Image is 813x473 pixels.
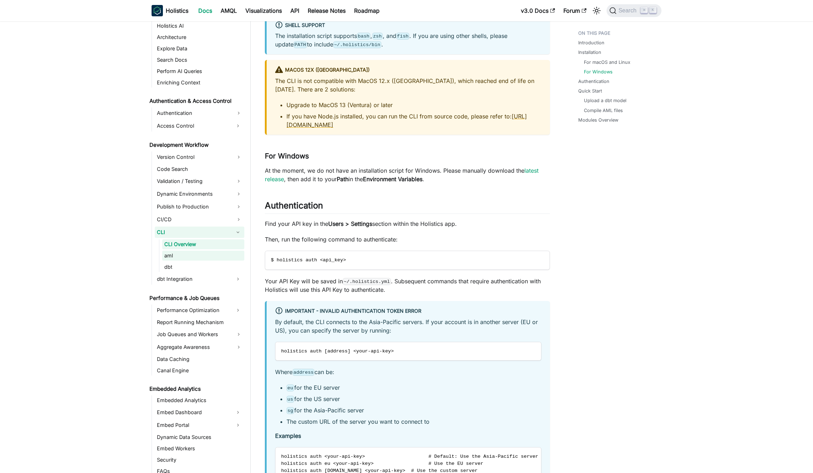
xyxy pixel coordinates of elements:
a: Authentication [155,107,244,119]
div: Shell Support [275,21,541,30]
h2: Authentication [265,200,550,214]
a: Forum [559,5,591,16]
a: Performance Optimization [155,305,232,316]
a: HolisticsHolistics [152,5,188,16]
li: for the EU server [286,383,541,392]
a: Publish to Production [155,201,244,212]
a: Validation / Testing [155,176,244,187]
span: $ holistics auth <api_key> [271,257,346,263]
a: Architecture [155,32,244,42]
a: Development Workflow [147,140,244,150]
a: CLI [155,227,232,238]
button: Expand sidebar category 'Access Control' [232,120,244,132]
a: Release Notes [303,5,350,16]
a: Upload a dbt model [584,97,626,104]
a: Roadmap [350,5,384,16]
p: At the moment, we do not have an installation script for Windows. Please manually download the , ... [265,166,550,183]
a: Security [155,455,244,465]
h3: For Windows [265,152,550,161]
p: The CLI is not compatible with MacOS 12.x ([GEOGRAPHIC_DATA]), which reached end of life on [DATE... [275,77,541,94]
a: dbt Integration [155,273,232,285]
p: Find your API key in the section within the Holistics app. [265,219,550,228]
a: Modules Overview [578,117,618,123]
a: Authentication [578,78,609,85]
div: MacOS 12x ([GEOGRAPHIC_DATA]) [275,66,541,75]
a: Authentication & Access Control [147,96,244,106]
code: eu [286,384,294,391]
a: Holistics AI [155,21,244,31]
a: Code Search [155,164,244,174]
a: Explore Data [155,44,244,54]
button: Collapse sidebar category 'CLI' [232,227,244,238]
a: Installation [578,49,601,56]
li: Upgrade to MacOS 13 (Ventura) or later [286,101,541,109]
kbd: ⌘ [641,7,648,13]
button: Switch between dark and light mode (currently light mode) [591,5,602,16]
li: The custom URL of the server you want to connect to [286,417,541,426]
kbd: K [649,7,656,13]
code: zsh [372,33,383,40]
strong: Examples [275,432,301,439]
img: Holistics [152,5,163,16]
a: Performance & Job Queues [147,293,244,303]
button: Search (Command+K) [607,4,661,17]
a: Embed Dashboard [155,407,232,418]
a: CI/CD [155,214,244,225]
b: Holistics [166,6,188,15]
p: The installation script supports , , and . If you are using other shells, please update to include . [275,32,541,49]
p: Your API Key will be saved in . Subsequent commands that require authentication with Holistics wi... [265,277,550,294]
span: Search [616,7,641,14]
button: Expand sidebar category 'Embed Dashboard' [232,407,244,418]
code: address [292,369,314,376]
a: Embedded Analytics [147,384,244,394]
code: us [286,396,294,403]
span: holistics auth [address] <your-api-key> [281,349,394,354]
a: Job Queues and Workers [155,329,244,340]
a: Perform AI Queries [155,66,244,76]
a: Embed Workers [155,444,244,453]
code: sg [286,407,294,414]
strong: Users > Settings [328,220,372,227]
span: holistics auth <your-api-key> # Default: Use the Asia-Pacific server [281,454,538,459]
a: Embedded Analytics [155,395,244,405]
button: Expand sidebar category 'Performance Optimization' [232,305,244,316]
button: Expand sidebar category 'dbt Integration' [232,273,244,285]
li: for the US server [286,395,541,403]
a: AMQL [216,5,241,16]
code: ~/.holistics/bin [333,41,381,48]
a: Docs [194,5,216,16]
code: bash [357,33,370,40]
a: Quick Start [578,88,602,94]
a: Access Control [155,120,232,132]
a: CLI Overview [162,239,244,249]
p: By default, the CLI connects to the Asia-Pacific servers. If your account is in another server (E... [275,318,541,335]
strong: Environment Variables [363,176,422,183]
a: Visualizations [241,5,286,16]
a: Enriching Context [155,78,244,88]
strong: Path [337,176,348,183]
a: dbt [162,262,244,272]
a: Aggregate Awareness [155,341,244,353]
div: Important - Invalid Authentication Token error [275,307,541,316]
a: v3.0 Docs [517,5,559,16]
span: holistics auth eu <your-api-key> # Use the EU server [281,461,483,466]
li: for the Asia-Pacific server [286,406,541,414]
a: Version Control [155,151,244,163]
a: Search Docs [155,55,244,65]
a: For Windows [584,68,613,75]
a: Dynamic Environments [155,188,244,200]
a: Compile AML files [584,107,623,114]
code: ~/.holistics.yml [343,278,391,285]
button: Expand sidebar category 'Embed Portal' [232,419,244,431]
p: Where can be: [275,368,541,376]
a: Dynamic Data Sources [155,432,244,442]
a: Introduction [578,39,604,46]
code: fish [396,33,410,40]
a: For macOS and Linux [584,59,630,66]
p: Then, run the following command to authenticate: [265,235,550,244]
a: Report Running Mechanism [155,317,244,327]
a: Embed Portal [155,419,232,431]
a: API [286,5,303,16]
nav: Docs sidebar [144,21,251,473]
code: PATH [294,41,307,48]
